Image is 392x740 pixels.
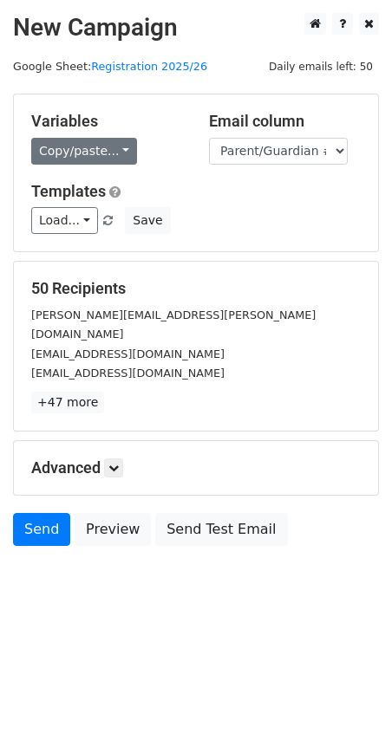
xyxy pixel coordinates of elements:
a: Copy/paste... [31,138,137,165]
a: +47 more [31,392,104,413]
small: [EMAIL_ADDRESS][DOMAIN_NAME] [31,347,225,360]
button: Save [125,207,170,234]
small: Google Sheet: [13,60,207,73]
small: [EMAIL_ADDRESS][DOMAIN_NAME] [31,367,225,380]
iframe: Chat Widget [305,657,392,740]
a: Daily emails left: 50 [263,60,379,73]
a: Send Test Email [155,513,287,546]
a: Load... [31,207,98,234]
h5: Advanced [31,458,361,477]
h5: 50 Recipients [31,279,361,298]
a: Templates [31,182,106,200]
h5: Email column [209,112,361,131]
a: Registration 2025/26 [91,60,207,73]
h2: New Campaign [13,13,379,42]
a: Send [13,513,70,546]
h5: Variables [31,112,183,131]
span: Daily emails left: 50 [263,57,379,76]
small: [PERSON_NAME][EMAIL_ADDRESS][PERSON_NAME][DOMAIN_NAME] [31,308,316,341]
a: Preview [75,513,151,546]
